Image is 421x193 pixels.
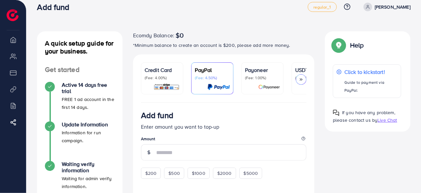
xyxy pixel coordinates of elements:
[195,75,230,80] p: (Fee: 4.50%)
[361,3,410,11] a: [PERSON_NAME]
[62,175,115,190] p: Waiting for admin verify information.
[62,82,115,94] h4: Active 14 days free trial
[37,121,123,161] li: Update Information
[133,41,315,49] p: *Minimum balance to create an account is $200, please add more money.
[7,9,18,21] img: logo
[245,75,280,80] p: (Fee: 1.00%)
[62,129,115,145] p: Information for run campaign.
[375,3,410,11] p: [PERSON_NAME]
[141,136,307,144] legend: Amount
[37,82,123,121] li: Active 14 days free trial
[62,121,115,128] h4: Update Information
[154,83,180,91] img: card
[295,66,330,74] p: USDT
[313,5,331,9] span: regular_1
[141,123,307,131] p: Enter amount you want to top-up
[37,39,123,55] h4: A quick setup guide for your business.
[350,41,364,49] p: Help
[37,66,123,74] h4: Get started
[308,2,336,12] a: regular_1
[192,170,205,177] span: $1000
[176,31,184,39] span: $0
[145,75,180,80] p: (Fee: 4.00%)
[207,83,230,91] img: card
[62,95,115,111] p: FREE 1 ad account in the first 14 days.
[133,31,174,39] span: Ecomdy Balance:
[377,117,397,123] span: Live Chat
[245,66,280,74] p: Payoneer
[393,163,416,188] iframe: Chat
[333,110,339,116] img: Popup guide
[145,66,180,74] p: Credit Card
[145,170,157,177] span: $200
[333,109,395,123] span: If you have any problem, please contact us by
[344,68,398,76] p: Click to kickstart!
[244,170,258,177] span: $5000
[141,111,173,120] h3: Add fund
[295,75,330,80] p: (Fee: 0.00%)
[217,170,232,177] span: $2000
[168,170,180,177] span: $500
[333,39,345,51] img: Popup guide
[195,66,230,74] p: PayPal
[62,161,115,174] h4: Waiting verify information
[258,83,280,91] img: card
[37,2,75,12] h3: Add fund
[344,79,398,94] p: Guide to payment via PayPal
